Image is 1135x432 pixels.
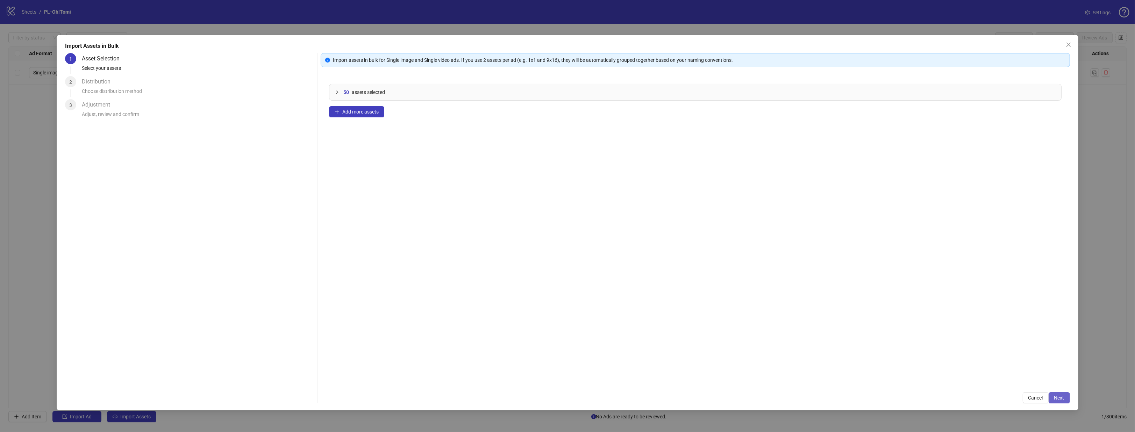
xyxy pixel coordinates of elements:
button: Cancel [1023,392,1049,403]
div: Distribution [82,76,116,87]
div: Adjust, review and confirm [82,110,315,122]
span: assets selected [352,88,385,96]
div: Import Assets in Bulk [65,42,1070,50]
span: Cancel [1028,395,1043,401]
span: plus [335,109,340,114]
span: collapsed [335,90,339,94]
span: Add more assets [342,109,379,115]
div: Asset Selection [82,53,125,64]
button: Next [1049,392,1070,403]
div: Choose distribution method [82,87,315,99]
div: Import assets in bulk for Single image and Single video ads. If you use 2 assets per ad (e.g. 1x1... [333,56,1065,64]
span: 1 [69,56,72,62]
span: 50 [343,88,349,96]
span: info-circle [325,58,330,63]
div: Select your assets [82,64,315,76]
div: Adjustment [82,99,116,110]
span: 2 [69,79,72,85]
span: Next [1054,395,1064,401]
button: Close [1063,39,1074,50]
button: Add more assets [329,106,384,117]
span: close [1066,42,1071,47]
div: 50assets selected [329,84,1061,100]
span: 3 [69,102,72,108]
